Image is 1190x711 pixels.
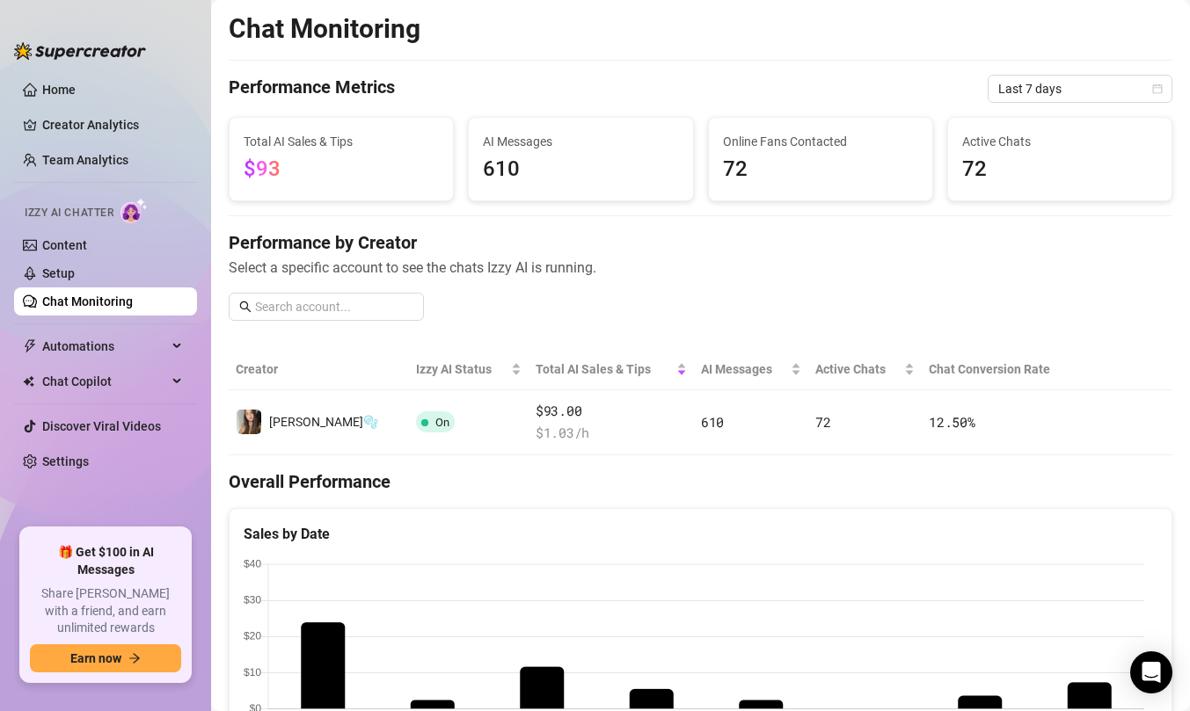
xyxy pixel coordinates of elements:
span: arrow-right [128,652,141,664]
a: Chat Monitoring [42,294,133,308]
div: Sales by Date [244,523,1157,545]
span: Total AI Sales & Tips [536,359,673,379]
button: Earn nowarrow-right [30,644,181,672]
span: 12.50 % [929,413,975,431]
span: [PERSON_NAME]🫧 [269,415,378,429]
span: 72 [962,153,1157,186]
th: Active Chats [808,349,922,390]
span: On [435,416,449,429]
h4: Performance Metrics [229,75,395,103]
h4: Overall Performance [229,469,1172,494]
img: logo-BBDzfeDw.svg [14,42,146,60]
span: Last 7 days [998,76,1162,102]
span: AI Messages [483,132,678,151]
th: Chat Conversion Rate [922,349,1078,390]
th: Creator [229,349,409,390]
span: Share [PERSON_NAME] with a friend, and earn unlimited rewards [30,585,181,637]
a: Home [42,83,76,97]
th: Total AI Sales & Tips [529,349,694,390]
a: Settings [42,454,89,468]
a: Team Analytics [42,153,128,167]
h4: Performance by Creator [229,230,1172,255]
span: Select a specific account to see the chats Izzy AI is running. [229,257,1172,279]
span: search [239,301,252,313]
img: AI Chatter [120,198,148,223]
img: Bella🫧 [237,410,261,434]
span: 610 [483,153,678,186]
a: Discover Viral Videos [42,419,161,433]
a: Setup [42,266,75,280]
th: AI Messages [694,349,808,390]
span: 72 [723,153,918,186]
th: Izzy AI Status [409,349,529,390]
span: Total AI Sales & Tips [244,132,439,151]
span: calendar [1152,83,1163,94]
span: AI Messages [701,359,787,379]
span: 🎁 Get $100 in AI Messages [30,544,181,578]
img: Chat Copilot [23,375,34,388]
span: Izzy AI Status [416,359,507,379]
div: Open Intercom Messenger [1130,651,1172,693]
h2: Chat Monitoring [229,12,420,46]
span: thunderbolt [23,339,37,353]
span: 72 [815,413,830,431]
span: $ 1.03 /h [536,423,687,444]
span: Online Fans Contacted [723,132,918,151]
span: 610 [701,413,724,431]
span: Earn now [70,651,121,665]
a: Creator Analytics [42,111,183,139]
span: Chat Copilot [42,367,167,395]
span: Izzy AI Chatter [25,205,113,221]
span: Automations [42,332,167,360]
span: Active Chats [962,132,1157,151]
a: Content [42,238,87,252]
span: $93.00 [536,401,687,422]
span: Active Chats [815,359,901,379]
input: Search account... [255,297,413,316]
span: $93 [244,156,281,181]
